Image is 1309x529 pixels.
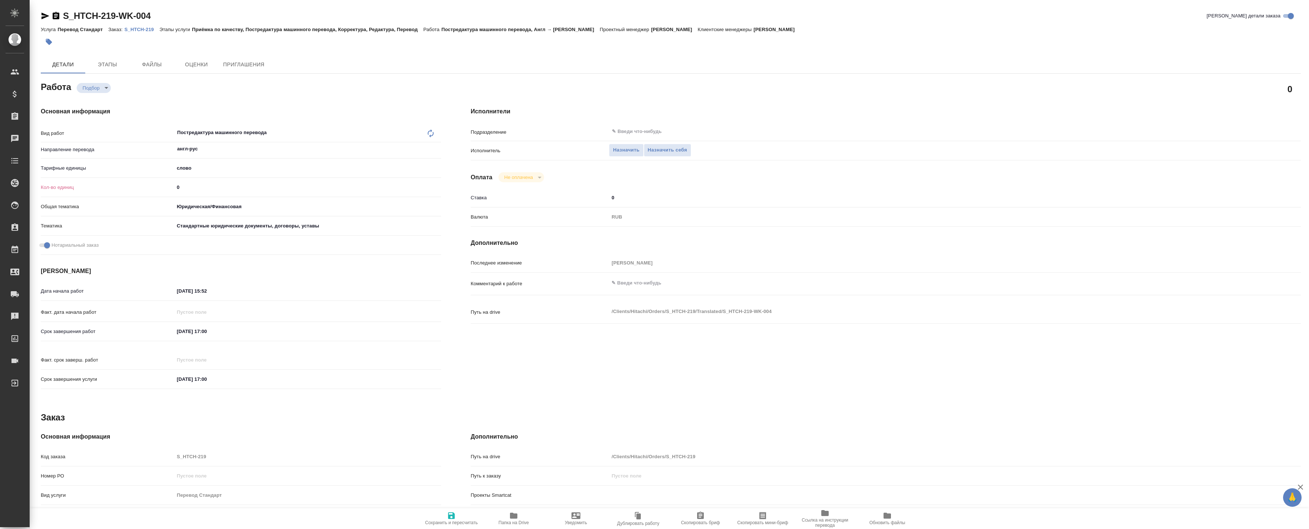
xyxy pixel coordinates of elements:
[611,127,1204,136] input: ✎ Введи что-нибудь
[45,60,81,69] span: Детали
[41,146,174,153] p: Направление перевода
[471,472,609,480] p: Путь к заказу
[41,376,174,383] p: Срок завершения услуги
[125,27,159,32] p: S_HTCH-219
[617,521,659,526] span: Дублировать работу
[483,508,545,529] button: Папка на Drive
[420,508,483,529] button: Сохранить и пересчитать
[651,27,698,32] p: [PERSON_NAME]
[174,307,239,317] input: Пустое поле
[1288,83,1292,95] h2: 0
[794,508,856,529] button: Ссылка на инструкции перевода
[607,508,669,529] button: Дублировать работу
[41,80,71,93] h2: Работа
[41,412,65,423] h2: Заказ
[174,182,441,193] input: ✎ Введи что-нибудь
[41,203,174,210] p: Общая тематика
[174,286,239,296] input: ✎ Введи что-нибудь
[41,11,50,20] button: Скопировать ссылку для ЯМессенджера
[471,432,1301,441] h4: Дополнительно
[41,356,174,364] p: Факт. срок заверш. работ
[498,172,544,182] div: Подбор
[565,520,587,525] span: Уведомить
[471,173,493,182] h4: Оплата
[732,508,794,529] button: Скопировать мини-бриф
[471,147,609,154] p: Исполнитель
[1227,131,1229,132] button: Open
[90,60,125,69] span: Этапы
[545,508,607,529] button: Уведомить
[41,107,441,116] h4: Основная информация
[41,222,174,230] p: Тематика
[698,27,754,32] p: Клиентские менеджеры
[41,328,174,335] p: Срок завершения работ
[869,520,905,525] span: Обновить файлы
[471,239,1301,247] h4: Дополнительно
[174,451,441,462] input: Пустое поле
[609,305,1232,318] textarea: /Clients/Hitachi/Orders/S_HTCH-219/Translated/S_HTCH-219-WK-004
[609,144,643,157] button: Назначить
[52,11,60,20] button: Скопировать ссылку
[437,148,438,150] button: Open
[223,60,265,69] span: Приглашения
[41,453,174,460] p: Код заказа
[108,27,124,32] p: Заказ:
[41,130,174,137] p: Вид работ
[125,26,159,32] a: S_HTCH-219
[648,146,687,154] span: Назначить себя
[1207,12,1280,20] span: [PERSON_NAME] детали заказа
[753,27,800,32] p: [PERSON_NAME]
[441,27,600,32] p: Постредактура машинного перевода, Англ → [PERSON_NAME]
[600,27,651,32] p: Проектный менеджер
[174,200,441,213] div: Юридическая/Финансовая
[669,508,732,529] button: Скопировать бриф
[77,83,111,93] div: Подбор
[41,432,441,441] h4: Основная информация
[174,326,239,337] input: ✎ Введи что-нибудь
[174,355,239,365] input: Пустое поле
[41,27,57,32] p: Услуга
[174,470,441,481] input: Пустое поле
[471,129,609,136] p: Подразделение
[41,267,441,276] h4: [PERSON_NAME]
[52,242,99,249] span: Нотариальный заказ
[57,27,108,32] p: Перевод Стандарт
[80,85,102,91] button: Подбор
[471,492,609,499] p: Проекты Smartcat
[423,27,441,32] p: Работа
[471,259,609,267] p: Последнее изменение
[1286,490,1299,505] span: 🙏
[609,257,1232,268] input: Пустое поле
[471,453,609,460] p: Путь на drive
[174,162,441,174] div: слово
[471,107,1301,116] h4: Исполнители
[174,490,441,500] input: Пустое поле
[41,164,174,172] p: Тарифные единицы
[174,374,239,385] input: ✎ Введи что-нибудь
[681,520,720,525] span: Скопировать бриф
[471,309,609,316] p: Путь на drive
[41,472,174,480] p: Номер РО
[609,451,1232,462] input: Пустое поле
[613,146,639,154] span: Назначить
[174,220,441,232] div: Стандартные юридические документы, договоры, уставы
[192,27,423,32] p: Приёмка по качеству, Постредактура машинного перевода, Корректура, Редактура, Перевод
[179,60,214,69] span: Оценки
[1283,488,1302,507] button: 🙏
[498,520,529,525] span: Папка на Drive
[737,520,788,525] span: Скопировать мини-бриф
[134,60,170,69] span: Файлы
[41,287,174,295] p: Дата начала работ
[41,34,57,50] button: Добавить тэг
[644,144,691,157] button: Назначить себя
[502,174,535,180] button: Не оплачена
[41,309,174,316] p: Факт. дата начала работ
[471,194,609,202] p: Ставка
[159,27,192,32] p: Этапы услуги
[425,520,478,525] span: Сохранить и пересчитать
[609,470,1232,481] input: Пустое поле
[609,192,1232,203] input: ✎ Введи что-нибудь
[471,280,609,287] p: Комментарий к работе
[63,11,151,21] a: S_HTCH-219-WK-004
[856,508,918,529] button: Обновить файлы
